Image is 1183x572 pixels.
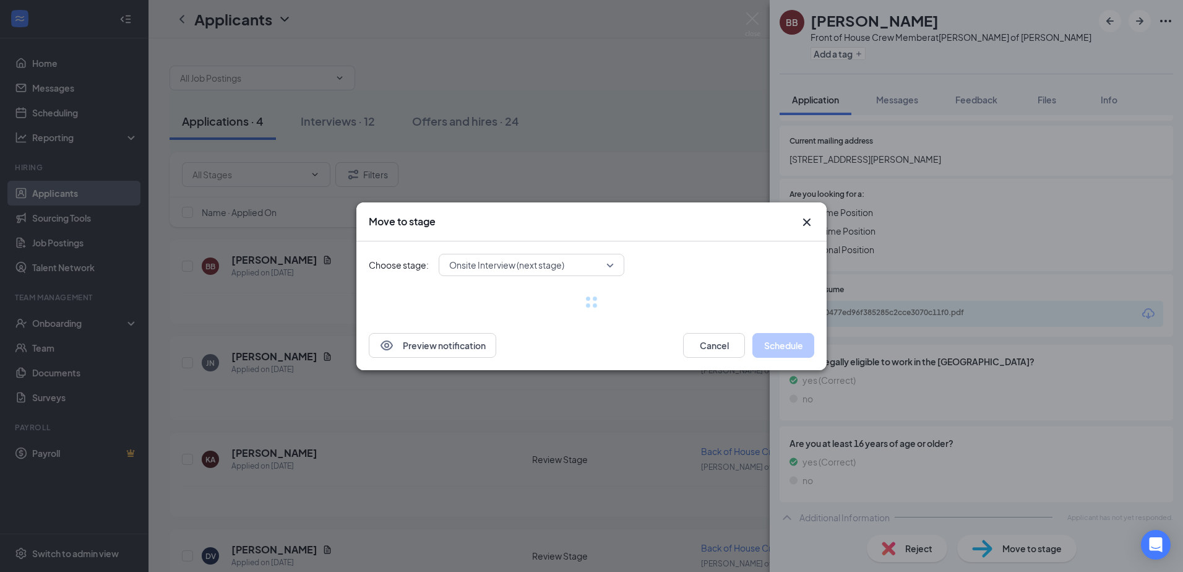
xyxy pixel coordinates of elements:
[369,333,496,358] button: EyePreview notification
[369,215,436,228] h3: Move to stage
[369,258,429,272] span: Choose stage:
[752,333,814,358] button: Schedule
[799,215,814,230] button: Close
[799,215,814,230] svg: Cross
[449,256,564,274] span: Onsite Interview (next stage)
[1141,530,1171,560] div: Open Intercom Messenger
[379,338,394,353] svg: Eye
[683,333,745,358] button: Cancel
